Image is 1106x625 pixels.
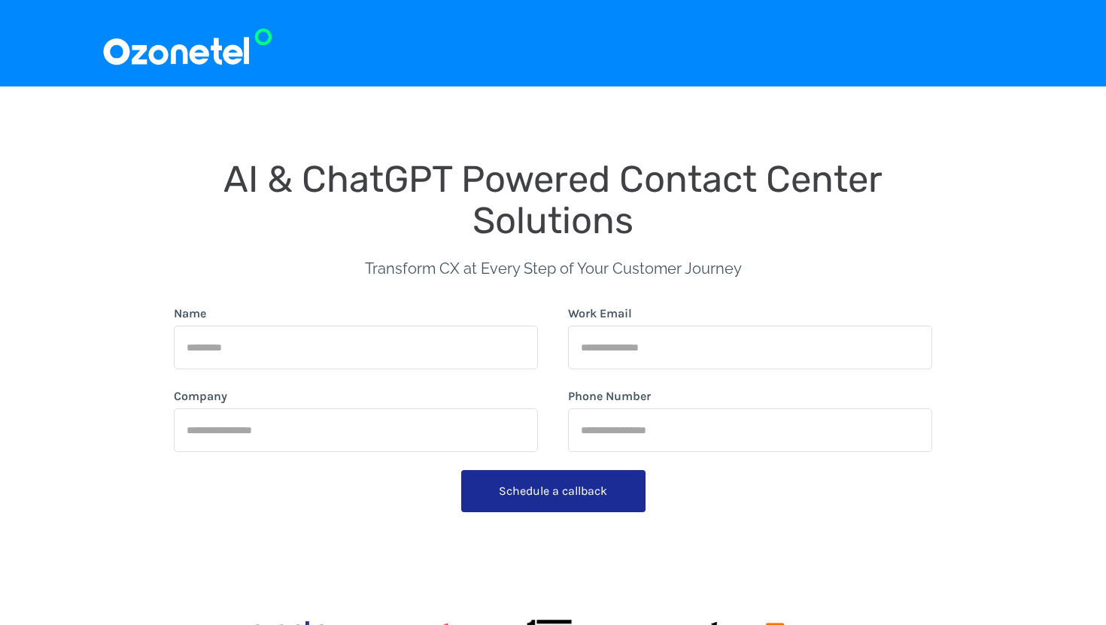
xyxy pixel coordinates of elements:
form: form [174,305,932,518]
label: Name [174,305,206,323]
span: Transform CX at Every Step of Your Customer Journey [365,259,742,278]
span: AI & ChatGPT Powered Contact Center Solutions [223,157,892,242]
label: Work Email [568,305,632,323]
button: Schedule a callback [461,470,646,512]
label: Company [174,387,227,405]
label: Phone Number [568,387,651,405]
